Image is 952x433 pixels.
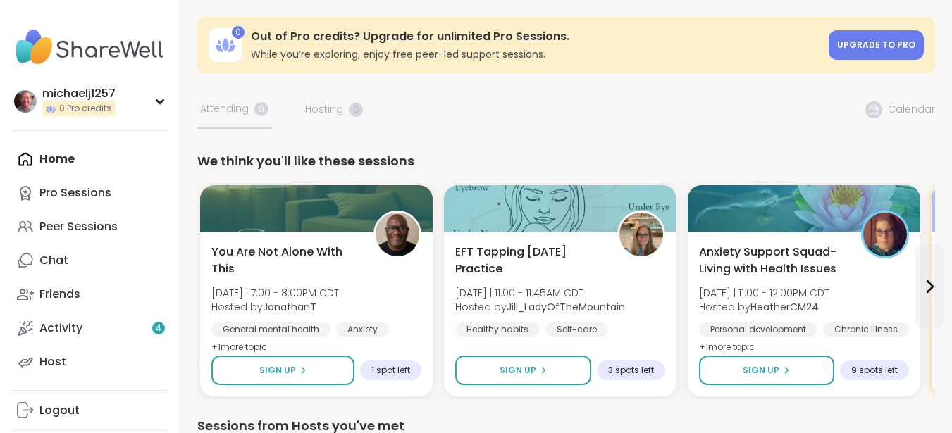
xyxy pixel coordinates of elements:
span: EFT Tapping [DATE] Practice [455,244,602,277]
div: Self-care [545,322,608,337]
a: Activity4 [11,311,168,345]
img: Jill_LadyOfTheMountain [619,213,663,256]
div: Chronic Illness [823,322,909,337]
span: [DATE] | 11:00 - 11:45AM CDT [455,286,625,300]
div: Host [39,354,66,370]
span: 4 [156,322,161,334]
div: 0 [232,26,245,39]
img: HeatherCM24 [863,213,907,256]
b: JonathanT [263,300,316,314]
div: Personal development [699,322,817,337]
button: Sign Up [211,356,354,385]
div: Friends [39,287,80,302]
img: michaelj1257 [14,90,37,113]
span: Sign Up [743,364,779,377]
span: Sign Up [259,364,296,377]
span: 0 Pro credits [59,103,111,115]
div: Activity [39,320,82,336]
span: [DATE] | 7:00 - 8:00PM CDT [211,286,339,300]
b: HeatherCM24 [750,300,819,314]
span: Hosted by [455,300,625,314]
span: 1 spot left [371,365,410,376]
span: Anxiety Support Squad- Living with Health Issues [699,244,846,277]
div: Anxiety [336,322,389,337]
div: Peer Sessions [39,219,118,234]
div: michaelj1257 [42,86,116,101]
div: We think you'll like these sessions [197,151,935,171]
img: JonathanT [376,213,419,256]
button: Sign Up [699,356,834,385]
span: [DATE] | 11:00 - 12:00PM CDT [699,286,829,300]
img: ShareWell Nav Logo [11,23,168,72]
a: Logout [11,394,168,427]
a: Pro Sessions [11,176,168,210]
a: Host [11,345,168,379]
div: Healthy habits [455,322,540,337]
span: 3 spots left [608,365,654,376]
span: Upgrade to Pro [837,39,915,51]
div: Pro Sessions [39,185,111,201]
h3: While you’re exploring, enjoy free peer-led support sessions. [251,47,820,61]
div: Chat [39,253,68,268]
span: 9 spots left [851,365,898,376]
span: Hosted by [699,300,829,314]
div: General mental health [211,322,330,337]
a: Upgrade to Pro [829,30,924,60]
b: Jill_LadyOfTheMountain [507,300,625,314]
a: Friends [11,277,168,311]
a: Chat [11,244,168,277]
div: Logout [39,403,80,418]
span: You Are Not Alone With This [211,244,358,277]
span: Hosted by [211,300,339,314]
h3: Out of Pro credits? Upgrade for unlimited Pro Sessions. [251,29,820,44]
button: Sign Up [455,356,591,385]
span: Sign Up [500,364,536,377]
a: Peer Sessions [11,210,168,244]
